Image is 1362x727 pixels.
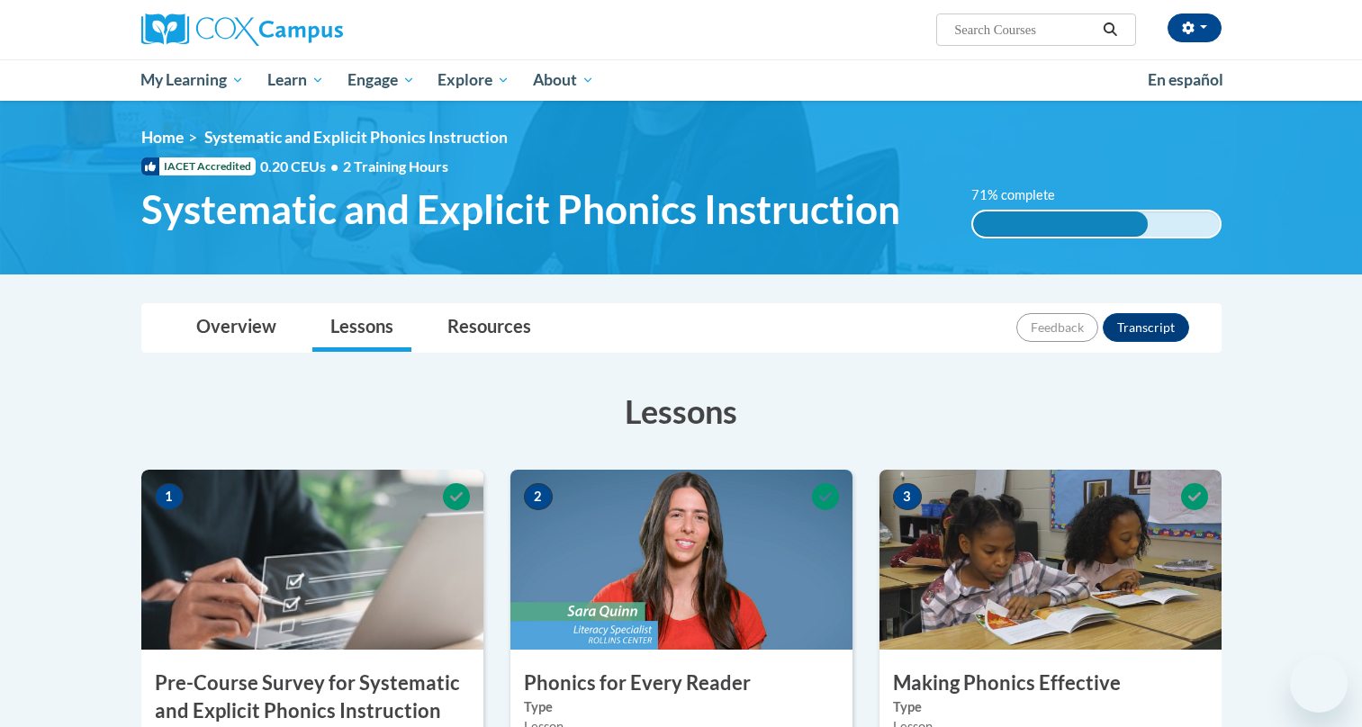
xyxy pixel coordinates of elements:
[141,185,900,233] span: Systematic and Explicit Phonics Instruction
[510,470,852,650] img: Course Image
[130,59,257,101] a: My Learning
[1136,61,1235,99] a: En español
[141,389,1222,434] h3: Lessons
[343,157,448,175] span: 2 Training Hours
[141,13,343,46] img: Cox Campus
[893,697,1208,717] label: Type
[141,13,483,46] a: Cox Campus
[178,304,294,352] a: Overview
[952,19,1096,40] input: Search Courses
[973,211,1148,237] div: 71% complete
[1103,313,1189,342] button: Transcript
[1096,19,1123,40] button: Search
[971,185,1075,205] label: 71% complete
[893,483,922,510] span: 3
[1148,70,1223,89] span: En español
[437,69,510,91] span: Explore
[521,59,606,101] a: About
[336,59,427,101] a: Engage
[524,483,553,510] span: 2
[510,669,852,697] h3: Phonics for Every Reader
[879,470,1222,650] img: Course Image
[533,69,594,91] span: About
[155,483,184,510] span: 1
[141,669,483,725] h3: Pre-Course Survey for Systematic and Explicit Phonics Instruction
[141,470,483,650] img: Course Image
[140,69,244,91] span: My Learning
[312,304,411,352] a: Lessons
[429,304,549,352] a: Resources
[330,157,338,175] span: •
[204,128,508,147] span: Systematic and Explicit Phonics Instruction
[426,59,521,101] a: Explore
[1290,655,1348,713] iframe: Button to launch messaging window
[347,69,415,91] span: Engage
[114,59,1249,101] div: Main menu
[524,697,839,717] label: Type
[141,128,184,147] a: Home
[256,59,336,101] a: Learn
[1016,313,1098,342] button: Feedback
[1168,13,1222,42] button: Account Settings
[879,669,1222,697] h3: Making Phonics Effective
[141,157,256,175] span: IACET Accredited
[260,157,343,176] span: 0.20 CEUs
[267,69,324,91] span: Learn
